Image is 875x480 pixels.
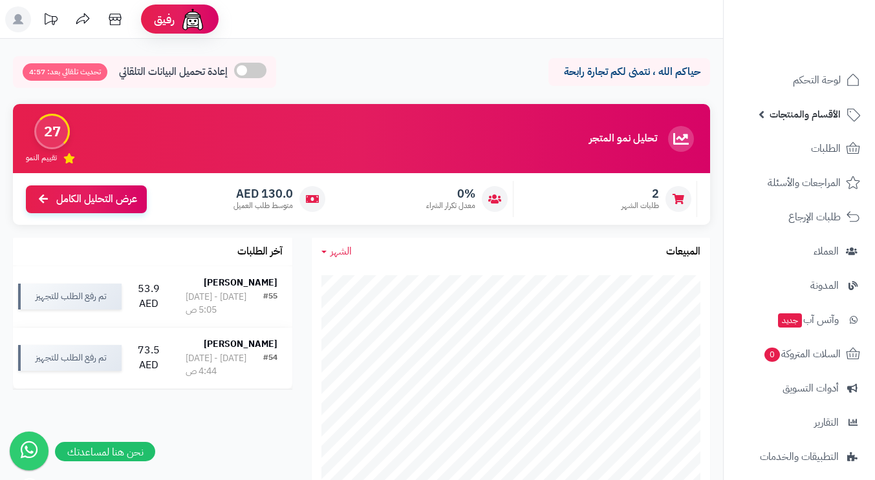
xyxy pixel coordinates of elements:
span: متوسط طلب العميل [233,200,293,211]
span: عرض التحليل الكامل [56,192,137,207]
span: الطلبات [811,140,841,158]
span: الشهر [330,244,352,259]
div: #55 [263,291,277,317]
span: السلات المتروكة [763,345,841,363]
a: المدونة [731,270,867,301]
a: أدوات التسويق [731,373,867,404]
a: الطلبات [731,133,867,164]
span: 0 [764,348,780,362]
span: 130.0 AED [233,187,293,201]
img: ai-face.png [180,6,206,32]
span: طلبات الشهر [621,200,659,211]
span: جديد [778,313,802,328]
a: طلبات الإرجاع [731,202,867,233]
div: تم رفع الطلب للتجهيز [18,345,122,371]
div: [DATE] - [DATE] 5:05 ص [186,291,263,317]
span: طلبات الإرجاع [788,208,841,226]
span: التطبيقات والخدمات [760,448,839,466]
img: logo-2.png [787,36,863,63]
div: [DATE] - [DATE] 4:44 ص [186,352,263,378]
strong: [PERSON_NAME] [204,337,277,351]
a: وآتس آبجديد [731,304,867,335]
span: التقارير [814,413,839,432]
strong: [PERSON_NAME] [204,276,277,289]
td: 73.5 AED [127,328,171,388]
span: تحديث تلقائي بعد: 4:57 [23,63,107,81]
td: 53.9 AED [127,266,171,327]
a: لوحة التحكم [731,65,867,96]
a: الشهر [321,244,352,259]
a: تحديثات المنصة [34,6,67,36]
span: رفيق [154,12,175,27]
span: الأقسام والمنتجات [770,105,841,123]
a: التقارير [731,407,867,438]
a: المراجعات والأسئلة [731,167,867,198]
div: #54 [263,352,277,378]
a: عرض التحليل الكامل [26,185,147,213]
a: العملاء [731,236,867,267]
span: أدوات التسويق [783,379,839,397]
span: 2 [621,187,659,201]
p: حياكم الله ، نتمنى لكم تجارة رابحة [558,65,700,79]
h3: تحليل نمو المتجر [589,133,657,145]
span: المراجعات والأسئلة [768,174,841,192]
a: التطبيقات والخدمات [731,441,867,472]
h3: المبيعات [666,246,700,258]
span: لوحة التحكم [793,71,841,89]
h3: آخر الطلبات [237,246,283,258]
span: تقييم النمو [26,152,57,163]
span: معدل تكرار الشراء [426,200,475,211]
a: السلات المتروكة0 [731,339,867,370]
span: العملاء [814,242,839,260]
span: المدونة [810,277,839,295]
div: تم رفع الطلب للتجهيز [18,284,122,309]
span: 0% [426,187,475,201]
span: إعادة تحميل البيانات التلقائي [119,65,228,79]
span: وآتس آب [777,311,839,329]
